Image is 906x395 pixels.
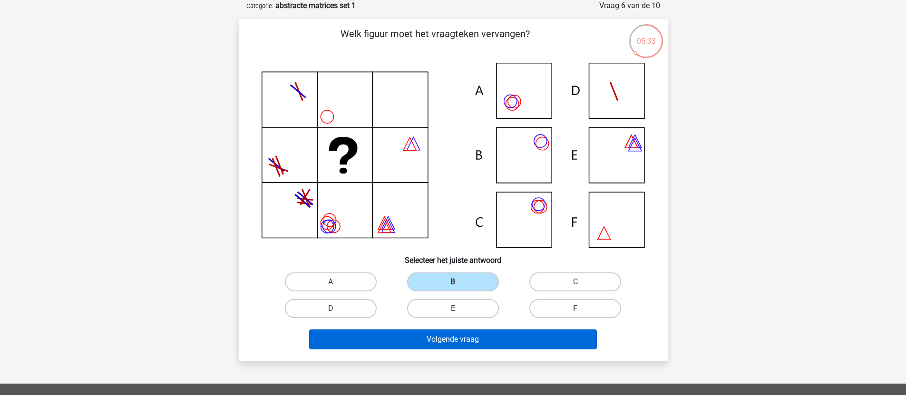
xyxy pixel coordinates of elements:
button: Volgende vraag [309,329,597,349]
label: B [407,272,499,291]
small: Categorie: [246,2,273,10]
label: D [285,299,377,318]
label: C [529,272,621,291]
label: F [529,299,621,318]
strong: abstracte matrices set 1 [275,1,356,10]
label: A [285,272,377,291]
div: 05:33 [628,23,664,47]
p: Welk figuur moet het vraagteken vervangen? [254,27,617,55]
label: E [407,299,499,318]
h6: Selecteer het juiste antwoord [254,248,653,265]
